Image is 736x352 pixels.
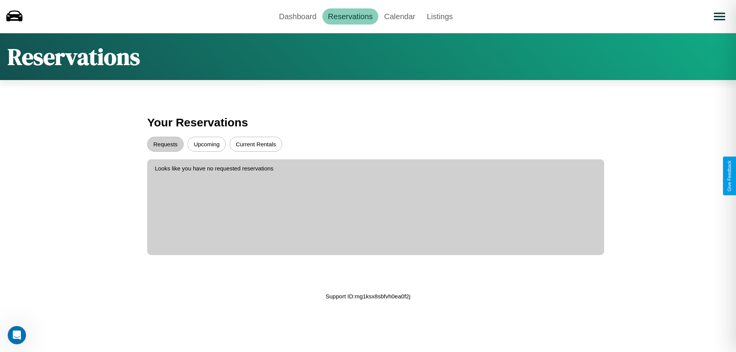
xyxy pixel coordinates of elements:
[727,160,732,192] div: Give Feedback
[378,8,421,25] a: Calendar
[8,41,140,72] h1: Reservations
[230,137,282,152] button: Current Rentals
[187,137,226,152] button: Upcoming
[709,6,730,27] button: Open menu
[273,8,322,25] a: Dashboard
[147,112,589,133] h3: Your Reservations
[421,8,458,25] a: Listings
[322,8,379,25] a: Reservations
[8,326,26,344] iframe: Intercom live chat
[326,291,411,301] p: Support ID: mg1ksx8sbfvh0ea0f2j
[155,163,596,174] p: Looks like you have no requested reservations
[147,137,184,152] button: Requests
